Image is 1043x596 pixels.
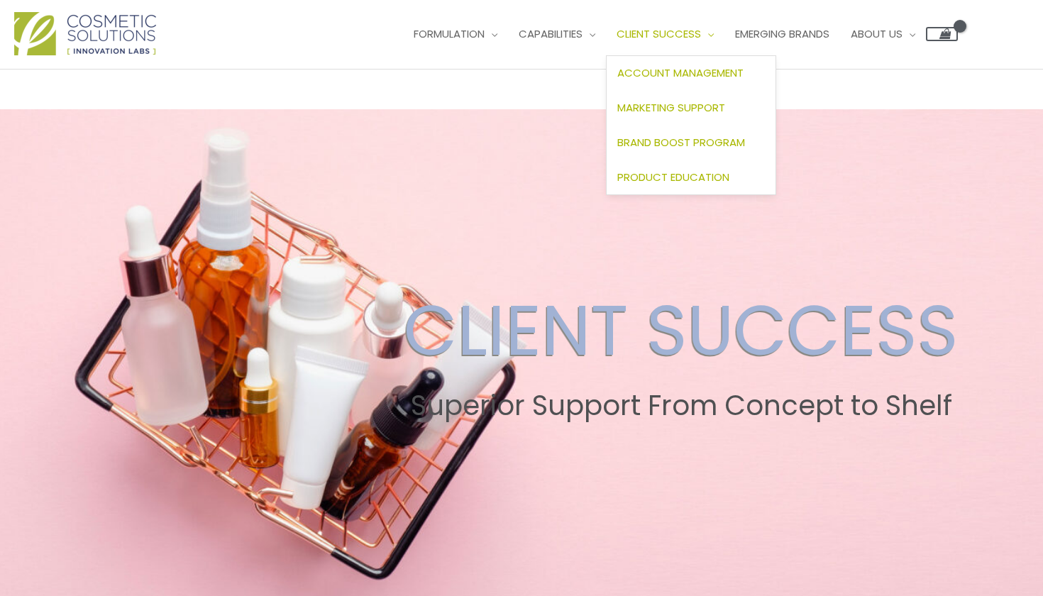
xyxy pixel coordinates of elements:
[606,13,724,55] a: Client Success
[617,135,745,150] span: Brand Boost Program
[607,125,776,160] a: Brand Boost Program
[403,13,508,55] a: Formulation
[851,26,903,41] span: About Us
[404,390,959,422] h2: Superior Support From Concept to Shelf
[724,13,840,55] a: Emerging Brands
[617,65,744,80] span: Account Management
[735,26,829,41] span: Emerging Brands
[840,13,926,55] a: About Us
[404,289,959,372] h2: CLIENT SUCCESS
[508,13,606,55] a: Capabilities
[414,26,485,41] span: Formulation
[519,26,583,41] span: Capabilities
[926,27,958,41] a: View Shopping Cart, empty
[607,91,776,126] a: Marketing Support
[607,56,776,91] a: Account Management
[617,26,701,41] span: Client Success
[617,100,725,115] span: Marketing Support
[617,170,729,184] span: Product Education
[392,13,958,55] nav: Site Navigation
[14,12,156,55] img: Cosmetic Solutions Logo
[607,160,776,194] a: Product Education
